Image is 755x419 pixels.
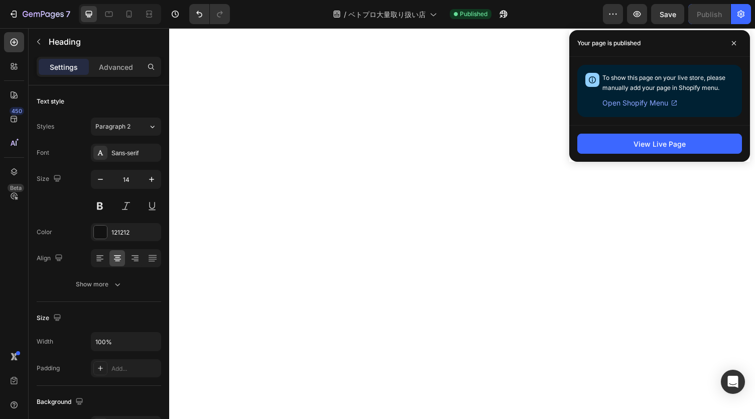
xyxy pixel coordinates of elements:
[577,134,742,154] button: View Live Page
[721,370,745,394] div: Open Intercom Messenger
[91,118,161,136] button: Paragraph 2
[50,62,78,72] p: Settings
[4,4,75,24] button: 7
[37,228,52,237] div: Color
[37,395,85,409] div: Background
[460,10,487,19] span: Published
[602,97,668,109] span: Open Shopify Menu
[344,9,346,20] span: /
[348,9,426,20] span: ベトプロ大量取り扱い店
[91,333,161,351] input: Auto
[37,275,161,293] button: Show more
[37,122,54,131] div: Styles
[169,28,755,419] iframe: Design area
[37,148,49,157] div: Font
[660,10,676,19] span: Save
[111,364,159,373] div: Add...
[37,311,63,325] div: Size
[602,74,725,91] span: To show this page on your live store, please manually add your page in Shopify menu.
[111,228,159,237] div: 121212
[8,184,24,192] div: Beta
[37,364,60,373] div: Padding
[688,4,730,24] button: Publish
[697,9,722,20] div: Publish
[37,97,64,106] div: Text style
[37,252,65,265] div: Align
[95,122,131,131] span: Paragraph 2
[10,107,24,115] div: 450
[66,8,70,20] p: 7
[37,337,53,346] div: Width
[189,4,230,24] div: Undo/Redo
[37,172,63,186] div: Size
[99,62,133,72] p: Advanced
[76,279,122,289] div: Show more
[111,149,159,158] div: Sans-serif
[651,4,684,24] button: Save
[577,38,641,48] p: Your page is published
[49,36,157,48] p: Heading
[634,139,686,149] div: View Live Page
